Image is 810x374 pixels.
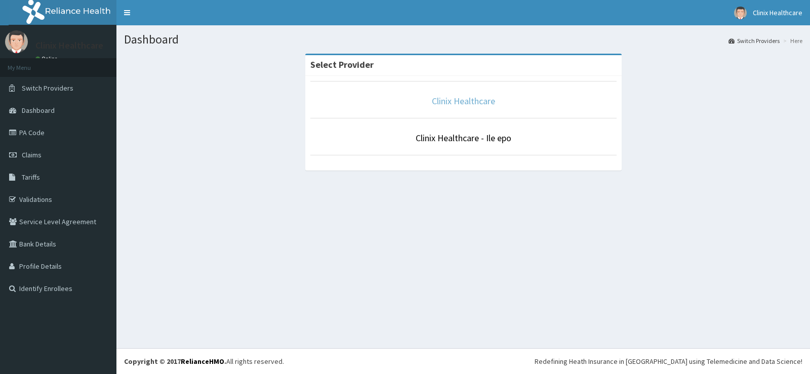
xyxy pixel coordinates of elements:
h1: Dashboard [124,33,802,46]
li: Here [781,36,802,45]
footer: All rights reserved. [116,348,810,374]
img: User Image [5,30,28,53]
a: Clinix Healthcare - Ile epo [416,132,511,144]
a: RelianceHMO [181,357,224,366]
a: Online [35,55,60,62]
strong: Copyright © 2017 . [124,357,226,366]
p: Clinix Healthcare [35,41,103,50]
strong: Select Provider [310,59,374,70]
div: Redefining Heath Insurance in [GEOGRAPHIC_DATA] using Telemedicine and Data Science! [535,356,802,366]
img: User Image [734,7,747,19]
span: Switch Providers [22,84,73,93]
a: Switch Providers [728,36,780,45]
span: Clinix Healthcare [753,8,802,17]
span: Claims [22,150,42,159]
a: Clinix Healthcare [432,95,495,107]
span: Tariffs [22,173,40,182]
span: Dashboard [22,106,55,115]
